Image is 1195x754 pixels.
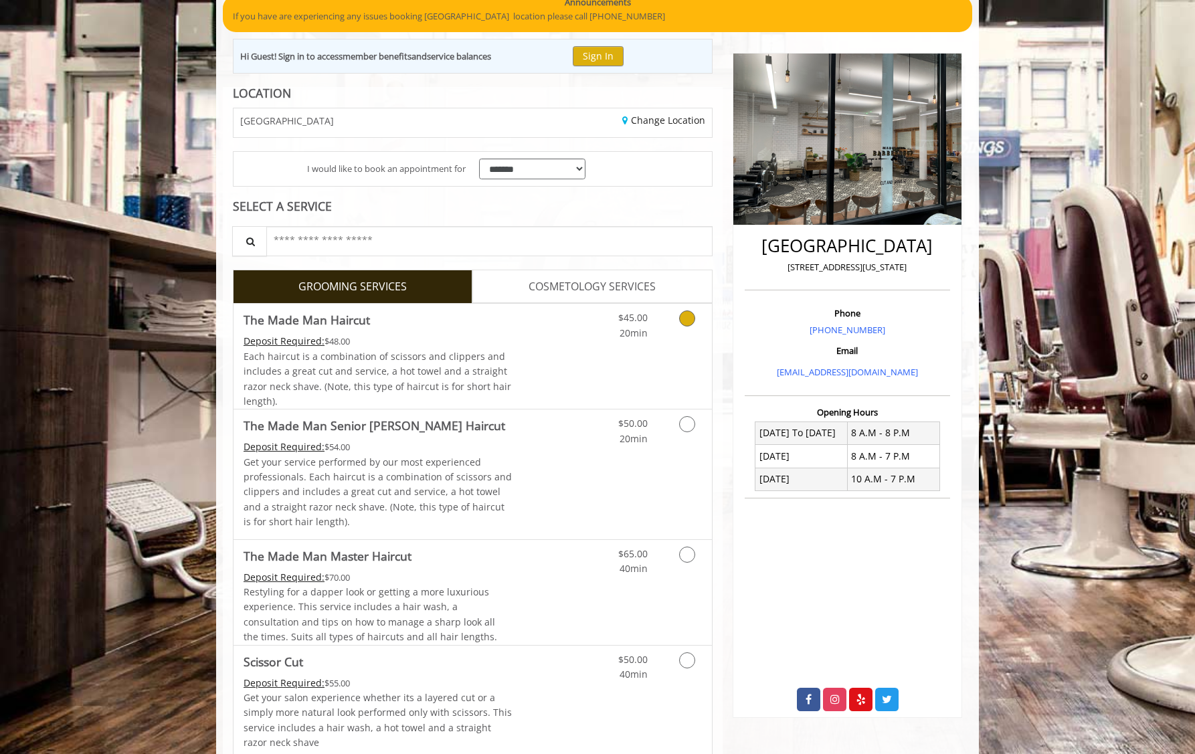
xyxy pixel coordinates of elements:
span: This service needs some Advance to be paid before we block your appointment [244,440,325,453]
h3: Opening Hours [745,407,950,417]
span: GROOMING SERVICES [298,278,407,296]
span: [GEOGRAPHIC_DATA] [240,116,334,126]
p: If you have are experiencing any issues booking [GEOGRAPHIC_DATA] location please call [PHONE_NUM... [233,9,962,23]
a: [PHONE_NUMBER] [810,324,885,336]
button: Sign In [573,46,624,66]
b: The Made Man Senior [PERSON_NAME] Haircut [244,416,505,435]
td: 8 A.M - 8 P.M [847,421,939,444]
b: Scissor Cut [244,652,303,671]
h3: Email [748,346,947,355]
td: [DATE] To [DATE] [755,421,848,444]
b: service balances [427,50,491,62]
span: Restyling for a dapper look or getting a more luxurious experience. This service includes a hair ... [244,585,497,643]
span: 20min [620,326,648,339]
p: Get your salon experience whether its a layered cut or a simply more natural look performed only ... [244,690,513,751]
b: The Made Man Haircut [244,310,370,329]
td: [DATE] [755,445,848,468]
b: LOCATION [233,85,291,101]
span: COSMETOLOGY SERVICES [529,278,656,296]
span: I would like to book an appointment for [307,162,466,176]
div: SELECT A SERVICE [233,200,713,213]
span: This service needs some Advance to be paid before we block your appointment [244,335,325,347]
span: This service needs some Advance to be paid before we block your appointment [244,676,325,689]
div: $70.00 [244,570,513,585]
a: [EMAIL_ADDRESS][DOMAIN_NAME] [777,366,918,378]
td: [DATE] [755,468,848,490]
td: 10 A.M - 7 P.M [847,468,939,490]
span: This service needs some Advance to be paid before we block your appointment [244,571,325,583]
p: [STREET_ADDRESS][US_STATE] [748,260,947,274]
a: Change Location [622,114,705,126]
span: 40min [620,562,648,575]
b: member benefits [343,50,411,62]
p: Get your service performed by our most experienced professionals. Each haircut is a combination o... [244,455,513,530]
span: Each haircut is a combination of scissors and clippers and includes a great cut and service, a ho... [244,350,511,407]
b: The Made Man Master Haircut [244,547,411,565]
span: $45.00 [618,311,648,324]
div: Hi Guest! Sign in to access and [240,50,491,64]
span: 20min [620,432,648,445]
div: $48.00 [244,334,513,349]
span: $65.00 [618,547,648,560]
div: $55.00 [244,676,513,690]
div: $54.00 [244,440,513,454]
span: $50.00 [618,417,648,430]
button: Service Search [232,226,267,256]
span: $50.00 [618,653,648,666]
h3: Phone [748,308,947,318]
span: 40min [620,668,648,680]
h2: [GEOGRAPHIC_DATA] [748,236,947,256]
td: 8 A.M - 7 P.M [847,445,939,468]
